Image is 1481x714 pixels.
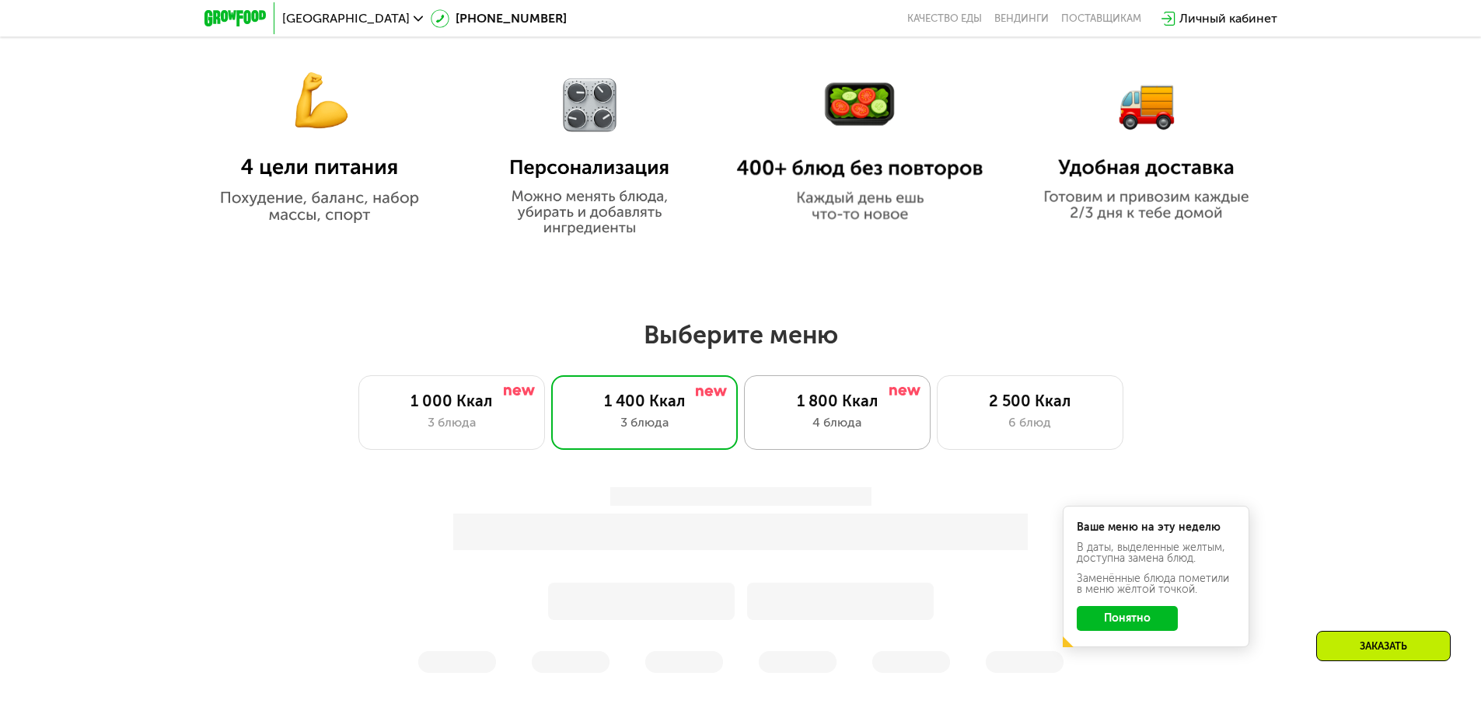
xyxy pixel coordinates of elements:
div: Ваше меню на эту неделю [1077,522,1235,533]
div: 2 500 Ккал [953,392,1107,410]
div: Личный кабинет [1179,9,1277,28]
h2: Выберите меню [50,319,1431,350]
div: 1 400 Ккал [568,392,721,410]
div: 3 блюда [568,413,721,432]
div: 3 блюда [375,413,529,432]
a: [PHONE_NUMBER] [431,9,567,28]
div: 1 000 Ккал [375,392,529,410]
span: [GEOGRAPHIC_DATA] [282,12,410,25]
div: поставщикам [1061,12,1141,25]
a: Качество еды [907,12,982,25]
div: Заменённые блюда пометили в меню жёлтой точкой. [1077,573,1235,595]
div: 6 блюд [953,413,1107,432]
div: 1 800 Ккал [760,392,914,410]
a: Вендинги [994,12,1049,25]
button: Понятно [1077,606,1178,631]
div: В даты, выделенные желтым, доступна замена блюд. [1077,542,1235,564]
div: Заказать [1316,631,1451,661]
div: 4 блюда [760,413,914,432]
